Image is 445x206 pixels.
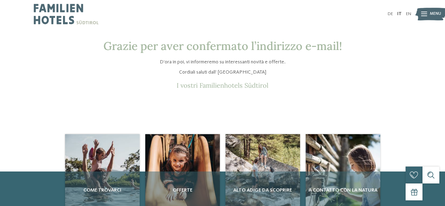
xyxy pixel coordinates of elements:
span: Menu [430,11,441,17]
a: IT [397,12,402,16]
p: I vostri Familienhotels Südtirol [89,81,356,89]
p: Cordiali saluti dall’ [GEOGRAPHIC_DATA] [89,69,356,76]
p: D’ora in poi, vi informeremo su interessanti novità e offerte. [89,58,356,65]
a: DE [388,12,393,16]
a: EN [406,12,411,16]
span: Come trovarci [68,187,137,194]
span: A contatto con la natura [309,187,377,194]
span: Offerte [148,187,217,194]
span: Grazie per aver confermato l’indirizzo e-mail! [103,39,342,53]
span: Alto Adige da scoprire [228,187,297,194]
